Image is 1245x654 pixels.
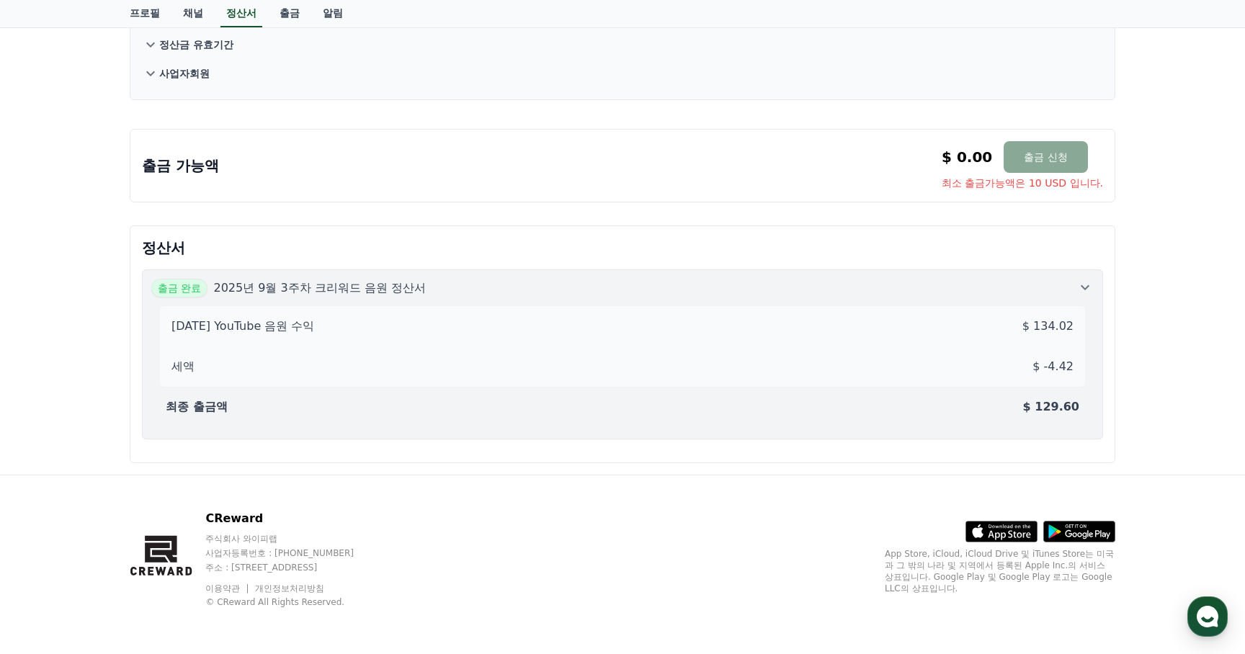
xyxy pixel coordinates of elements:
p: 주식회사 와이피랩 [205,533,381,545]
p: © CReward All Rights Reserved. [205,596,381,608]
p: 최종 출금액 [166,398,228,416]
p: [DATE] YouTube 음원 수익 [171,318,314,335]
button: 출금 신청 [1004,141,1087,173]
span: 출금 완료 [151,279,207,297]
p: App Store, iCloud, iCloud Drive 및 iTunes Store는 미국과 그 밖의 나라 및 지역에서 등록된 Apple Inc.의 서비스 상표입니다. Goo... [885,548,1115,594]
p: $ 134.02 [1022,318,1074,335]
p: 정산금 유효기간 [159,37,233,52]
span: 홈 [45,478,54,490]
button: 정산금 유효기간 [142,30,1103,59]
p: 사업자회원 [159,66,210,81]
span: 최소 출금가능액은 10 USD 입니다. [942,176,1103,190]
span: 설정 [223,478,240,490]
p: $ -4.42 [1032,358,1074,375]
p: 사업자등록번호 : [PHONE_NUMBER] [205,547,381,559]
p: 2025년 9월 3주차 크리워드 음원 정산서 [213,279,426,297]
p: $ 129.60 [1023,398,1079,416]
a: 대화 [95,457,186,493]
p: 정산서 [142,238,1103,258]
p: 세액 [171,358,195,375]
button: 사업자회원 [142,59,1103,88]
p: 주소 : [STREET_ADDRESS] [205,562,381,573]
a: 이용약관 [205,583,251,593]
p: CReward [205,510,381,527]
a: 설정 [186,457,277,493]
p: $ 0.00 [942,147,992,167]
p: 출금 가능액 [142,156,219,176]
span: 대화 [132,479,149,491]
a: 개인정보처리방침 [255,583,324,593]
button: 출금 완료 2025년 9월 3주차 크리워드 음원 정산서 [DATE] YouTube 음원 수익 $ 134.02 세액 $ -4.42 최종 출금액 $ 129.60 [142,269,1103,439]
a: 홈 [4,457,95,493]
